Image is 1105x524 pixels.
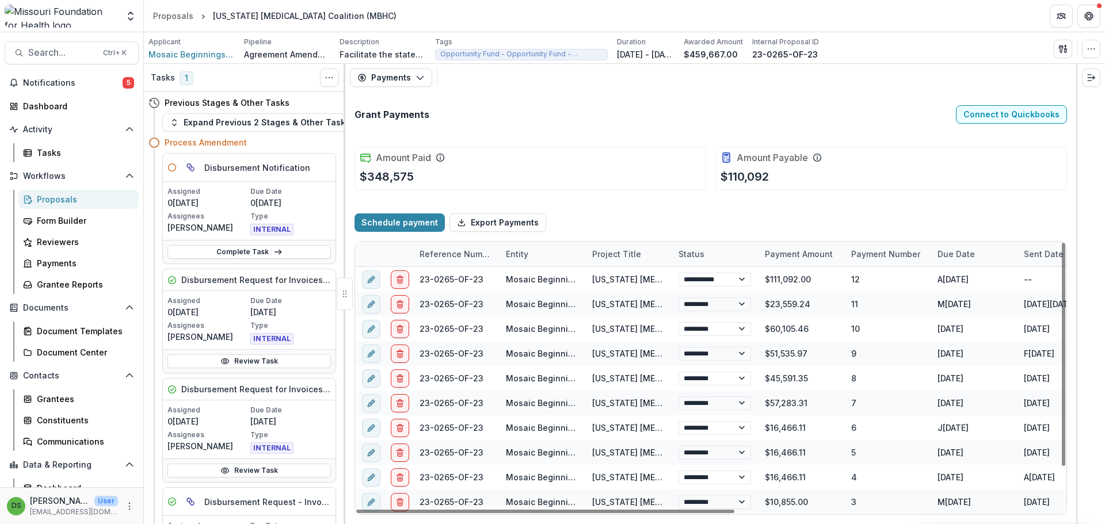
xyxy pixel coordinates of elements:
button: edit [362,270,380,289]
a: Mosaic Beginnings, LLC [506,349,603,358]
p: $459,667.00 [684,48,738,60]
a: Mosaic Beginnings, LLC [506,299,603,309]
div: $60,105.46 [758,316,844,341]
span: Workflows [23,171,120,181]
button: delete [391,443,409,462]
a: [US_STATE] [MEDICAL_DATA] Coalition (MBHC) [592,447,776,457]
div: F[DATE] [1017,341,1103,366]
p: Due Date [250,405,331,415]
a: Mosaic Beginnings, LLC [506,398,603,408]
button: delete [391,468,409,487]
a: Review Task [167,464,331,477]
p: Assigned [167,405,248,415]
p: [DATE] [250,415,331,427]
button: edit [362,369,380,388]
button: delete [391,320,409,338]
div: 23-0265-OF-23 [420,298,483,310]
h4: Process Amendment [165,136,247,148]
div: 8 [851,372,856,384]
p: $110,092 [721,168,769,185]
h5: Disbursement Request for Invoices #1 [181,383,331,395]
a: [US_STATE] [MEDICAL_DATA] Coalition (MBHC) [592,349,776,358]
button: Parent task [181,158,200,177]
p: [DATE] [250,306,331,318]
button: More [123,499,136,513]
div: Due Date [931,242,1017,266]
div: 23-0265-OF-23 [420,422,483,434]
div: $45,591.35 [758,366,844,391]
button: Open Data & Reporting [5,456,139,474]
a: Constituents [18,411,139,430]
button: edit [362,320,380,338]
div: A[DATE] [931,267,1017,292]
button: delete [391,419,409,437]
div: $51,535.97 [758,341,844,366]
div: 9 [851,347,856,359]
span: Mosaic Beginnings, LLC [148,48,235,60]
p: [PERSON_NAME] [167,221,248,234]
h2: Amount Paid [376,152,431,163]
div: Status [672,242,758,266]
a: Payments [18,254,139,273]
div: 4 [851,471,857,483]
div: Reference Number [413,242,499,266]
h5: Disbursement Notification [204,162,310,174]
a: Tasks [18,143,139,162]
p: Duration [617,37,646,47]
p: [DATE] - [DATE] [617,48,675,60]
a: [US_STATE] [MEDICAL_DATA] Coalition (MBHC) [592,324,776,334]
button: Partners [1050,5,1073,28]
button: edit [362,394,380,412]
button: Open Documents [5,299,139,317]
a: Proposals [18,190,139,209]
div: Project Title [585,242,672,266]
span: INTERNAL [250,333,294,345]
p: $348,575 [360,168,414,185]
div: 6 [851,422,856,434]
div: $57,283.31 [758,391,844,415]
a: Complete Task [167,245,331,259]
div: Payment Number [844,248,927,260]
p: 0[DATE] [167,306,248,318]
div: Document Templates [37,325,129,337]
p: Awarded Amount [684,37,743,47]
div: [DATE] [1017,440,1103,465]
button: edit [362,295,380,313]
div: Communications [37,435,129,447]
p: Pipeline [244,37,272,47]
div: Ctrl + K [101,47,129,59]
div: Project Title [585,248,648,260]
a: Communications [18,432,139,451]
a: Mosaic Beginnings, LLC [506,447,603,457]
a: Mosaic Beginnings, LLC [506,274,603,284]
p: 23-0265-OF-23 [752,48,818,60]
div: Sent Date [1017,248,1070,260]
div: Entity [499,242,585,266]
button: Open Activity [5,120,139,139]
div: J[DATE] [931,415,1017,440]
p: User [94,496,118,506]
p: Due Date [250,186,331,197]
div: -- [1017,267,1103,292]
div: M[DATE] [931,292,1017,316]
span: Contacts [23,371,120,381]
div: A[DATE] [1017,465,1103,489]
p: Facilitate the state-wide, 6 Region MBHC in developing critical next steps using frameworks desig... [340,48,426,60]
p: Assignees [167,430,248,440]
div: 10 [851,323,860,335]
h5: Disbursement Request for Invoices #2 [181,274,331,286]
div: $23,559.24 [758,292,844,316]
div: Status [672,248,711,260]
div: Sent Date [1017,242,1103,266]
p: Agreement Amendment [244,48,330,60]
a: Reviewers [18,232,139,251]
div: [DATE] [1017,489,1103,514]
img: Missouri Foundation for Health logo [5,5,118,28]
span: INTERNAL [250,442,294,454]
div: Payments [37,257,129,269]
div: [US_STATE] [MEDICAL_DATA] Coalition (MBHC) [213,10,397,22]
div: Dashboard [23,100,129,112]
a: [US_STATE] [MEDICAL_DATA] Coalition (MBHC) [592,423,776,433]
button: Search... [5,41,139,64]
